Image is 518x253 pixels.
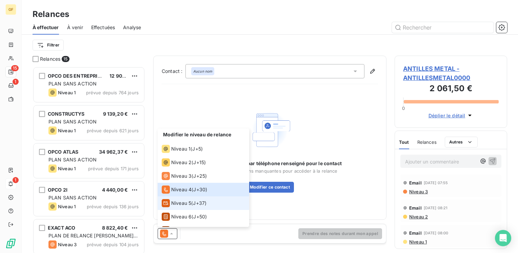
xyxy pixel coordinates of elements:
span: Email [409,180,422,186]
h3: Relances [33,8,69,20]
span: J+25 ) [193,173,207,179]
span: J+15 ) [193,159,206,166]
button: Modifier ce contact [246,182,294,193]
span: Email [409,230,422,236]
button: Autres [445,137,478,148]
span: Niveau 1 [171,145,191,152]
div: ( [162,186,207,194]
span: Email [409,205,422,211]
span: Niveau 5 [171,200,191,207]
span: prévue depuis 136 jours [87,204,139,209]
img: Empty state [248,108,292,152]
button: Prendre des notes durant mon appel [298,228,382,239]
span: Déplier le détail [429,112,465,119]
span: Niveau 2 [409,214,428,219]
span: 15 [11,65,19,71]
button: Déplier le détail [426,112,476,119]
span: PLAN SANS ACTION [48,81,97,86]
span: 34 962,37 € [99,149,128,155]
span: Relances [40,56,60,62]
button: Filtrer [33,40,64,51]
div: ( [162,226,207,234]
span: OPCO ATLAS [48,149,79,155]
div: ( [162,199,206,207]
span: PLAN SANS ACTION [48,119,97,124]
span: J+30 ) [193,186,207,193]
span: Tout [399,139,409,145]
span: Niveau 1 [58,128,76,133]
span: 9 139,20 € [103,111,128,117]
input: Rechercher [392,22,494,33]
span: OPCO DES ENTREPRISES DE PROXI [48,73,130,79]
span: Analyse [123,24,141,31]
span: À venir [67,24,83,31]
span: Niveau 1 [409,239,427,245]
span: 1 [13,79,19,85]
span: prévue depuis 171 jours [88,166,139,171]
span: J+5 ) [192,145,203,152]
span: Niveau 1 [58,166,76,171]
span: À effectuer [33,24,59,31]
div: ( [162,158,206,167]
span: Niveau 1 [58,204,76,209]
span: Niveau 3 [409,189,428,194]
div: ( [162,172,207,180]
div: grid [33,66,145,253]
span: J+50 ) [193,213,207,220]
div: ( [162,213,207,221]
span: 12 902,14 € [109,73,136,79]
span: prévue depuis 104 jours [87,242,139,247]
span: [DATE] 07:55 [424,181,448,185]
span: 8 822,40 € [102,225,128,231]
span: PLAN DE RELANCE [PERSON_NAME] - English version [48,233,138,245]
span: ANTILLES METAL - ANTILLESMETAL0000 [403,64,499,82]
label: Contact : [162,68,185,75]
span: [DATE] 08:00 [424,231,449,235]
span: 15 [62,56,69,62]
span: Niveau 1 [58,90,76,95]
span: EXACT ACO [48,225,75,231]
span: Ajouter les informations manquantes pour accéder à la relance [202,168,337,174]
h3: 2 061,50 € [403,82,499,96]
span: Relances [417,139,437,145]
em: Aucun nom [193,69,212,74]
span: prévue depuis 764 jours [86,90,139,95]
span: Aucun N° de relance par téléphone renseigné pour le contact [198,160,342,167]
span: 1 [13,177,19,183]
span: 4 440,00 € [102,187,128,193]
span: 0 [402,105,405,111]
span: Niveau 3 [58,242,77,247]
span: prévue depuis 621 jours [87,128,139,133]
span: Modifier le niveau de relance [163,132,231,137]
span: OPCO 2I [48,187,67,193]
span: Niveau 2 [171,159,192,166]
span: Niveau 6 [171,213,192,220]
span: Niveau 3 [171,173,192,179]
span: PLAN SANS ACTION [48,195,97,200]
span: CONSTRUCTYS [48,111,85,117]
div: GF [5,4,16,15]
span: [DATE] 08:21 [424,206,448,210]
span: Niveau 4 [171,186,192,193]
img: Logo LeanPay [5,238,16,249]
span: J+37 ) [193,200,206,207]
div: ( [162,145,203,153]
span: Effectuées [91,24,115,31]
span: PLAN SANS ACTION [48,157,97,162]
div: Open Intercom Messenger [495,230,511,246]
